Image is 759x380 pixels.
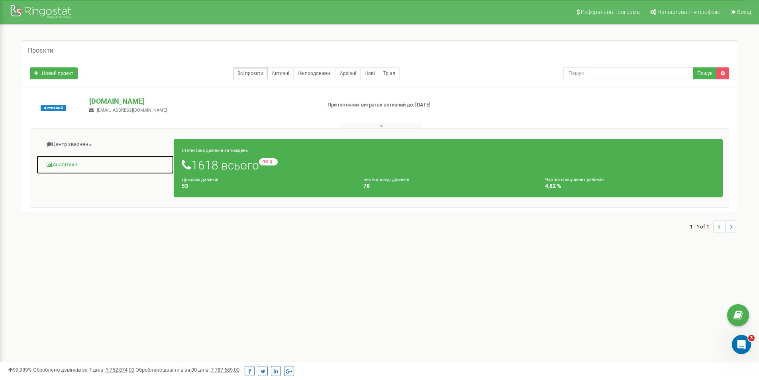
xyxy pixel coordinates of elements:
[8,367,32,373] span: 99,989%
[732,335,751,354] iframe: Intercom live chat
[259,158,278,165] small: -18
[135,367,239,373] span: Оброблено дзвінків за 30 днів :
[360,67,379,79] a: Нові
[97,108,167,113] span: [EMAIL_ADDRESS][DOMAIN_NAME]
[36,135,174,154] a: Центр звернень
[379,67,400,79] a: Тріал
[36,155,174,175] a: Аналiтика
[182,177,218,182] small: Цільових дзвінків
[581,9,640,15] span: Реферальна програма
[233,67,268,79] a: Всі проєкти
[545,183,715,189] h4: 4,82 %
[211,367,239,373] u: 7 787 559,00
[182,183,351,189] h4: 53
[693,67,717,79] button: Пошук
[182,148,248,153] small: Статистика дзвінків за тиждень
[363,177,409,182] small: Без відповіді дзвінків
[690,213,737,240] nav: ...
[41,105,66,111] span: Активний
[657,9,720,15] span: Налаштування профілю
[328,101,493,109] p: При поточних витратах активний до: [DATE]
[363,183,533,189] h4: 78
[563,67,693,79] input: Пошук
[89,96,314,106] p: [DOMAIN_NAME]
[28,47,53,54] h5: Проєкти
[30,67,78,79] a: Новий проєкт
[182,158,715,172] h1: 1618 всього
[545,177,604,182] small: Частка пропущених дзвінків
[293,67,336,79] a: Не продовжені
[737,9,751,15] span: Вихід
[748,335,755,341] span: 3
[267,67,294,79] a: Активні
[335,67,361,79] a: Архівні
[690,221,713,232] span: 1 - 1 of 1
[106,367,134,373] u: 1 752 874,00
[33,367,134,373] span: Оброблено дзвінків за 7 днів :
